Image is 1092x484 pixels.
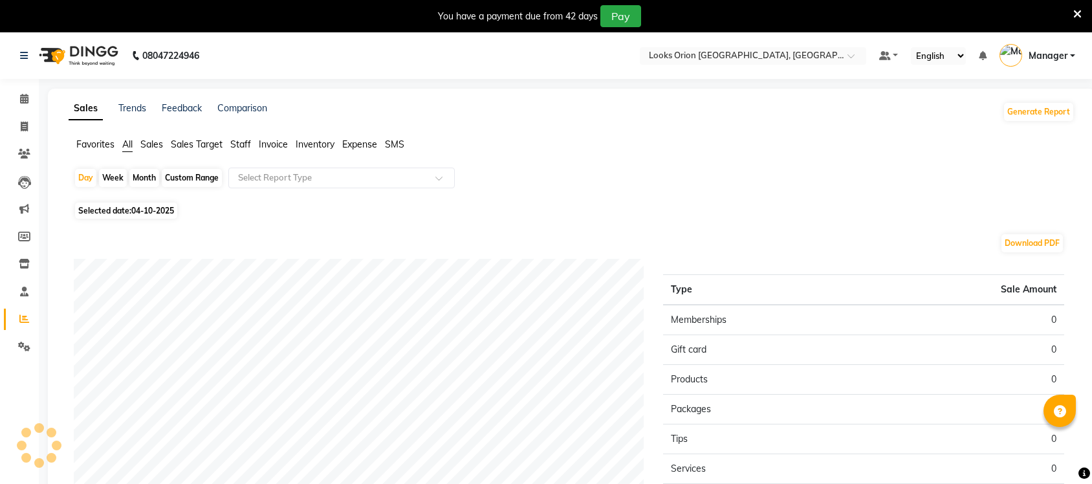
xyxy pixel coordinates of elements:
img: Manager [999,44,1022,67]
td: Products [663,365,864,395]
span: Favorites [76,138,115,150]
a: Trends [118,102,146,114]
a: Feedback [162,102,202,114]
th: Type [663,275,864,305]
a: Sales [69,97,103,120]
div: You have a payment due from 42 days [438,10,598,23]
span: Sales [140,138,163,150]
span: Selected date: [75,203,177,219]
a: Comparison [217,102,267,114]
td: Memberships [663,305,864,335]
button: Generate Report [1004,103,1073,121]
span: Manager [1029,49,1067,63]
div: Day [75,169,96,187]
span: Invoice [259,138,288,150]
td: 0 [864,395,1064,424]
span: All [122,138,133,150]
button: Pay [600,5,641,27]
button: Download PDF [1001,234,1063,252]
b: 08047224946 [142,38,199,74]
td: 0 [864,365,1064,395]
div: Month [129,169,159,187]
td: 0 [864,305,1064,335]
span: Expense [342,138,377,150]
td: 0 [864,424,1064,454]
td: Packages [663,395,864,424]
div: Week [99,169,127,187]
span: SMS [385,138,404,150]
span: Inventory [296,138,334,150]
td: Services [663,454,864,484]
td: 0 [864,335,1064,365]
td: 0 [864,454,1064,484]
div: Custom Range [162,169,222,187]
td: Gift card [663,335,864,365]
span: 04-10-2025 [131,206,174,215]
th: Sale Amount [864,275,1064,305]
span: Staff [230,138,251,150]
span: Sales Target [171,138,223,150]
img: logo [33,38,122,74]
td: Tips [663,424,864,454]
